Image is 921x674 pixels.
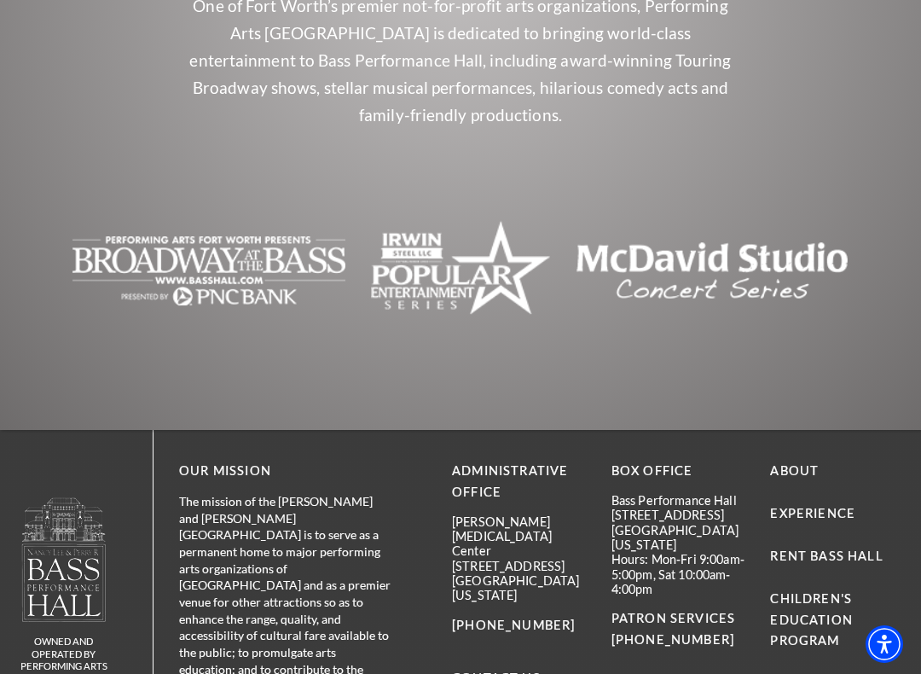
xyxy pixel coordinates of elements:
[770,591,853,648] a: Children's Education Program
[20,497,107,622] img: owned and operated by Performing Arts Fort Worth, A NOT-FOR-PROFIT 501(C)3 ORGANIZATION
[611,508,745,522] p: [STREET_ADDRESS]
[576,220,849,322] img: Text logo for "McDavid Studio Concert Series" in a clean, modern font.
[371,214,549,328] img: The image is completely blank with no visible content.
[770,463,819,478] a: About
[611,461,745,482] p: BOX OFFICE
[72,220,345,322] img: The image is blank or empty.
[72,259,345,278] a: The image is blank or empty. - open in a new tab
[452,461,586,503] p: Administrative Office
[611,493,745,508] p: Bass Performance Hall
[452,514,586,559] p: [PERSON_NAME][MEDICAL_DATA] Center
[452,615,586,636] p: [PHONE_NUMBER]
[611,552,745,596] p: Hours: Mon-Fri 9:00am-5:00pm, Sat 10:00am-4:00pm
[452,559,586,573] p: [STREET_ADDRESS]
[452,573,586,603] p: [GEOGRAPHIC_DATA][US_STATE]
[866,625,903,663] div: Accessibility Menu
[611,608,745,651] p: PATRON SERVICES [PHONE_NUMBER]
[179,461,392,482] p: OUR MISSION
[611,523,745,553] p: [GEOGRAPHIC_DATA][US_STATE]
[770,549,883,563] a: Rent Bass Hall
[770,506,855,520] a: Experience
[371,259,549,278] a: The image is completely blank with no visible content. - open in a new tab
[576,259,849,278] a: Text logo for "McDavid Studio Concert Series" in a clean, modern font. - open in a new tab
